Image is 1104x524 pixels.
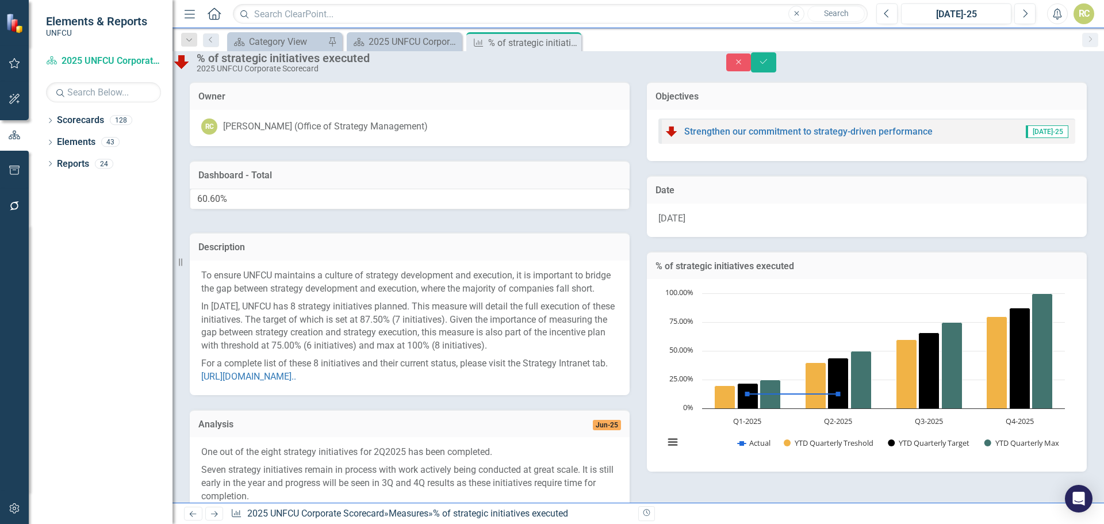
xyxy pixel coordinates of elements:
[247,508,384,519] a: 2025 UNFCU Corporate Scorecard
[733,416,761,426] text: Q1-2025
[201,118,217,135] div: RC
[901,3,1011,24] button: [DATE]-25
[57,136,95,149] a: Elements
[655,91,1078,102] h3: Objectives
[593,420,621,430] span: Jun-25
[665,124,678,138] img: Below Plan
[1006,416,1034,426] text: Q4-2025
[738,438,770,448] button: Show Actual
[669,316,693,326] text: 75.00%
[683,402,693,412] text: 0%
[658,288,1075,460] div: Chart. Highcharts interactive chart.
[738,384,758,409] path: Q1-2025, 21.875. YTD Quarterly Target.
[888,438,971,448] button: Show YTD Quarterly Target
[745,392,750,396] path: Q1-2025, 12.5. Actual.
[919,333,940,409] path: Q3-2025, 65.61. YTD Quarterly Target.
[201,298,618,355] p: In [DATE], UNFCU has 8 strategy initiatives planned. This measure will detail the full execution ...
[201,355,618,384] p: For a complete list of these 8 initiatives and their current status, please visit the Strategy In...
[669,373,693,384] text: 25.00%
[760,380,781,409] path: Q1-2025, 25. YTD Quarterly Max.
[896,340,917,409] path: Q3-2025, 60. YTD Quarterly Treshold.
[942,323,963,409] path: Q3-2025, 75. YTD Quarterly Max.
[46,55,161,68] a: 2025 UNFCU Corporate Scorecard
[231,507,630,521] div: » »
[101,137,120,147] div: 43
[46,14,147,28] span: Elements & Reports
[198,170,621,181] h3: Dashboard - Total
[715,386,735,409] path: Q1-2025, 20. YTD Quarterly Treshold.
[655,261,1078,271] h3: % of strategic initiatives executed
[201,269,618,298] p: To ensure UNFCU maintains a culture of strategy development and execution, it is important to bri...
[1032,294,1053,409] path: Q4-2025, 100. YTD Quarterly Max.
[665,434,681,450] button: View chart menu, Chart
[433,508,568,519] div: % of strategic initiatives executed
[987,317,1007,409] path: Q4-2025, 80. YTD Quarterly Treshold.
[57,114,104,127] a: Scorecards
[1026,125,1068,138] span: [DATE]-25
[1010,308,1030,409] path: Q4-2025, 87.5. YTD Quarterly Target.
[669,345,693,355] text: 50.00%
[197,64,703,73] div: 2025 UNFCU Corporate Scorecard
[658,288,1071,460] svg: Interactive chart
[905,7,1007,21] div: [DATE]-25
[46,28,147,37] small: UNFCU
[389,508,428,519] a: Measures
[369,35,459,49] div: 2025 UNFCU Corporate Balanced Scorecard
[46,82,161,102] input: Search Below...
[915,416,943,426] text: Q3-2025
[110,116,132,125] div: 128
[198,419,434,430] h3: Analysis
[233,4,868,24] input: Search ClearPoint...
[230,35,325,49] a: Category View
[655,185,1078,196] h3: Date
[684,126,933,137] a: Strengthen our commitment to strategy-driven performance
[784,438,875,448] button: Show YTD Quarterly Treshold
[488,36,578,50] div: % of strategic initiatives executed
[197,52,703,64] div: % of strategic initiatives executed
[738,308,1030,409] g: YTD Quarterly Target, series 3 of 4. Bar series with 4 bars.
[198,242,621,253] h3: Description
[198,91,621,102] h3: Owner
[760,294,1053,409] g: YTD Quarterly Max, series 4 of 4. Bar series with 4 bars.
[824,416,852,426] text: Q2-2025
[1074,3,1094,24] button: RC
[57,158,89,171] a: Reports
[223,120,428,133] div: [PERSON_NAME] (Office of Strategy Management)
[201,446,618,461] p: One out of the eight strategy initiatives for 2Q2025 has been completed.
[806,363,826,409] path: Q2-2025, 40. YTD Quarterly Treshold.
[836,392,841,396] path: Q2-2025, 12.5. Actual.
[1065,485,1092,512] div: Open Intercom Messenger
[350,35,459,49] a: 2025 UNFCU Corporate Balanced Scorecard
[665,287,693,297] text: 100.00%
[851,351,872,409] path: Q2-2025, 50. YTD Quarterly Max.
[172,52,191,71] img: Below Plan
[824,9,849,18] span: Search
[201,461,618,503] p: Seven strategy initiatives remain in process with work actively being conducted at great scale. I...
[807,6,865,22] button: Search
[658,213,685,224] span: [DATE]
[6,13,26,33] img: ClearPoint Strategy
[201,371,296,382] a: [URL][DOMAIN_NAME]..
[715,317,1007,409] g: YTD Quarterly Treshold, series 2 of 4. Bar series with 4 bars.
[95,159,113,169] div: 24
[249,35,325,49] div: Category View
[828,358,849,409] path: Q2-2025, 43.75. YTD Quarterly Target.
[984,438,1060,448] button: Show YTD Quarterly Max
[745,392,841,396] g: Actual, series 1 of 4. Line with 4 data points.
